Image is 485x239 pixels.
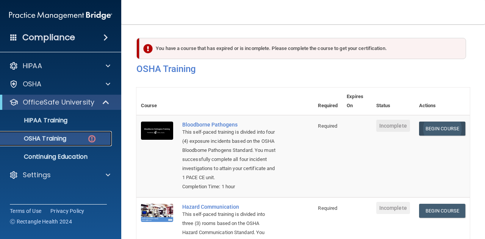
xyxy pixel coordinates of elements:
p: Settings [23,170,51,180]
h4: OSHA Training [136,64,470,74]
img: danger-circle.6113f641.png [87,134,97,144]
p: HIPAA Training [5,117,67,124]
img: exclamation-circle-solid-danger.72ef9ffc.png [143,44,153,53]
p: Continuing Education [5,153,108,161]
div: Completion Time: 1 hour [182,182,275,191]
th: Status [372,87,415,115]
p: OSHA [23,80,42,89]
span: Required [318,123,337,129]
th: Course [136,87,178,115]
span: Ⓒ Rectangle Health 2024 [10,218,72,225]
img: PMB logo [9,8,112,23]
th: Required [313,87,342,115]
a: Begin Course [419,122,465,136]
a: OSHA [9,80,110,89]
div: This self-paced training is divided into four (4) exposure incidents based on the OSHA Bloodborne... [182,128,275,182]
p: OSHA Training [5,135,66,142]
a: Hazard Communication [182,204,275,210]
p: HIPAA [23,61,42,70]
a: Bloodborne Pathogens [182,122,275,128]
a: OfficeSafe University [9,98,110,107]
a: Settings [9,170,110,180]
div: You have a course that has expired or is incomplete. Please complete the course to get your certi... [139,38,466,59]
th: Expires On [342,87,371,115]
th: Actions [415,87,470,115]
a: Terms of Use [10,207,41,215]
span: Incomplete [376,202,410,214]
a: Privacy Policy [50,207,84,215]
p: OfficeSafe University [23,98,94,107]
a: HIPAA [9,61,110,70]
h4: Compliance [22,32,75,43]
a: Begin Course [419,204,465,218]
span: Incomplete [376,120,410,132]
span: Required [318,205,337,211]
